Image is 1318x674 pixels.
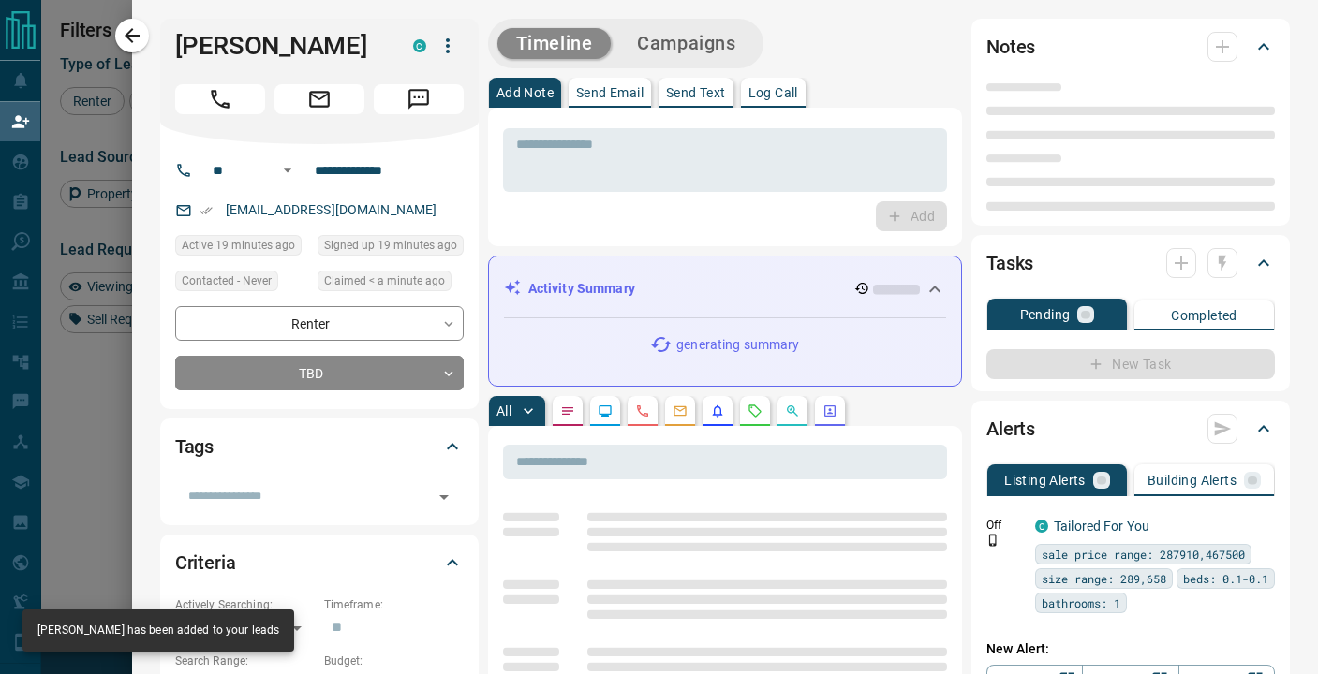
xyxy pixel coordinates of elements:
button: Timeline [497,28,612,59]
span: Email [274,84,364,114]
div: Renter [175,306,464,341]
a: [EMAIL_ADDRESS][DOMAIN_NAME] [226,202,437,217]
p: All [496,404,511,418]
p: generating summary [676,335,799,355]
h2: Tasks [986,248,1033,278]
span: Contacted - Never [182,271,272,290]
svg: Emails [673,403,688,418]
p: Activity Summary [528,279,635,299]
svg: Agent Actions [822,403,837,418]
div: Tags [175,424,464,469]
svg: Listing Alerts [710,403,725,418]
p: Log Call [748,86,798,99]
div: condos.ca [1035,520,1048,533]
div: [PERSON_NAME] has been added to your leads [37,615,279,646]
svg: Calls [635,403,650,418]
span: Active 19 minutes ago [182,236,295,255]
svg: Lead Browsing Activity [598,403,613,418]
h2: Notes [986,32,1035,62]
svg: Email Verified [200,204,213,217]
svg: Push Notification Only [986,534,1000,547]
p: Send Text [666,86,726,99]
div: Sun Sep 14 2025 [175,235,308,261]
p: Building Alerts [1148,474,1237,487]
p: Listing Alerts [1004,474,1086,487]
svg: Notes [560,403,575,418]
button: Open [276,159,299,182]
div: Alerts [986,406,1275,451]
span: size range: 289,658 [1042,569,1166,588]
div: TBD [175,356,464,390]
p: Add Note [496,86,554,99]
div: Sun Sep 14 2025 [318,235,464,261]
p: Completed [1171,309,1237,322]
p: Search Range: [175,652,315,669]
span: bathrooms: 1 [1042,593,1120,612]
div: Sun Sep 14 2025 [318,271,464,297]
span: Claimed < a minute ago [324,271,445,290]
p: Timeframe: [324,596,464,613]
button: Campaigns [618,28,754,59]
p: Off [986,517,1024,534]
p: Budget: [324,652,464,669]
a: Tailored For You [1054,519,1149,534]
svg: Requests [748,403,763,418]
span: Call [175,84,265,114]
h2: Criteria [175,548,236,578]
span: sale price range: 287910,467500 [1042,545,1245,564]
h1: [PERSON_NAME] [175,31,385,61]
h2: Tags [175,432,214,462]
p: Actively Searching: [175,596,315,613]
svg: Opportunities [785,403,800,418]
div: Notes [986,24,1275,69]
div: condos.ca [413,39,426,52]
span: Signed up 19 minutes ago [324,236,457,255]
p: Pending [1020,308,1071,321]
button: Open [431,484,457,510]
div: Criteria [175,540,464,585]
p: New Alert: [986,639,1275,659]
span: beds: 0.1-0.1 [1183,569,1268,588]
h2: Alerts [986,414,1035,444]
div: Activity Summary [504,271,946,306]
p: Send Email [576,86,644,99]
div: Tasks [986,241,1275,286]
span: Message [374,84,464,114]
